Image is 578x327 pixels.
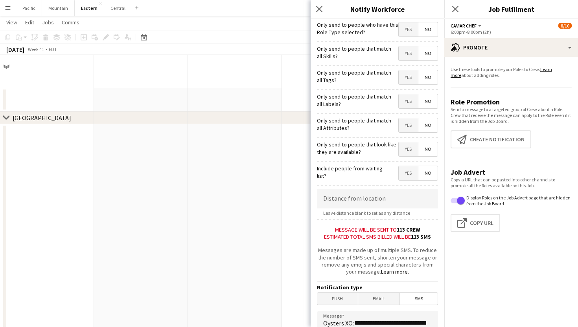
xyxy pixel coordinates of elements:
button: Mountain [42,0,75,16]
p: Send a message to a targeted group of Crew about a Role. Crew that receive the message can apply ... [451,106,572,124]
div: Estimated total SMS billed will be [317,233,438,240]
button: Central [104,0,132,16]
label: Only send to people who have this Role Type selected? [317,21,398,35]
span: Week 41 [26,46,46,52]
span: No [418,70,438,84]
div: Promote [444,38,578,57]
button: Copy Url [451,214,500,232]
div: Messages are made up of multiple SMS. To reduce the number of SMS sent, shorten your message or r... [317,247,438,275]
div: Message will be sent to [317,226,438,233]
h3: Job Fulfilment [444,4,578,14]
div: EDT [49,46,57,52]
span: Edit [25,19,34,26]
a: View [3,17,20,27]
label: Only send to people that look like they are available? [317,141,398,155]
a: Edit [22,17,37,27]
span: Yes [399,94,418,108]
span: Jobs [42,19,54,26]
a: Jobs [39,17,57,27]
a: Learn more [451,66,552,78]
span: No [418,142,438,156]
span: Leave distance blank to set as any distance [317,210,416,216]
span: Comms [62,19,79,26]
h3: Notify Workforce [311,4,444,14]
p: Copy a URL that can be pasted into other channels to promote all the Roles available on this Job. [451,177,572,188]
button: Caviar Chef [451,23,483,29]
span: Yes [399,22,418,37]
span: View [6,19,17,26]
span: Caviar Chef [451,23,477,29]
label: Only send to people that match all Attributes? [317,117,395,131]
span: No [418,118,438,132]
span: No [418,46,438,60]
label: Include people from waiting list? [317,165,385,179]
span: Yes [399,142,418,156]
span: 8/10 [558,23,572,29]
a: Comms [59,17,83,27]
button: Pacific [16,0,42,16]
span: No [418,94,438,108]
h3: Job Advert [451,168,572,177]
h3: Notification type [317,284,438,291]
span: Yes [399,166,418,180]
span: Push [317,293,358,305]
button: Eastern [75,0,104,16]
span: No [418,22,438,37]
label: Only send to people that match all Tags? [317,69,392,83]
span: SMS [400,293,438,305]
button: Create notification [451,130,531,148]
span: Email [358,293,400,305]
label: Only send to people that match all Skills? [317,45,392,59]
span: Yes [399,46,418,60]
span: No [418,166,438,180]
div: 6:00pm-8:00pm (2h) [451,29,572,35]
div: [DATE] [6,46,24,53]
b: 113 crew [397,226,420,233]
p: Use these tools to promote your Roles to Crew. about adding roles. [451,66,572,78]
span: Yes [399,118,418,132]
div: [GEOGRAPHIC_DATA] [13,114,71,122]
h3: Role Promotion [451,97,572,106]
label: Only send to people that match all Labels? [317,93,393,107]
b: 113 SMS [411,233,431,240]
label: Display Roles on the Job Advert page that are hidden from the Job Board [465,195,572,206]
span: Yes [399,70,418,84]
a: Learn more. [381,268,409,275]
